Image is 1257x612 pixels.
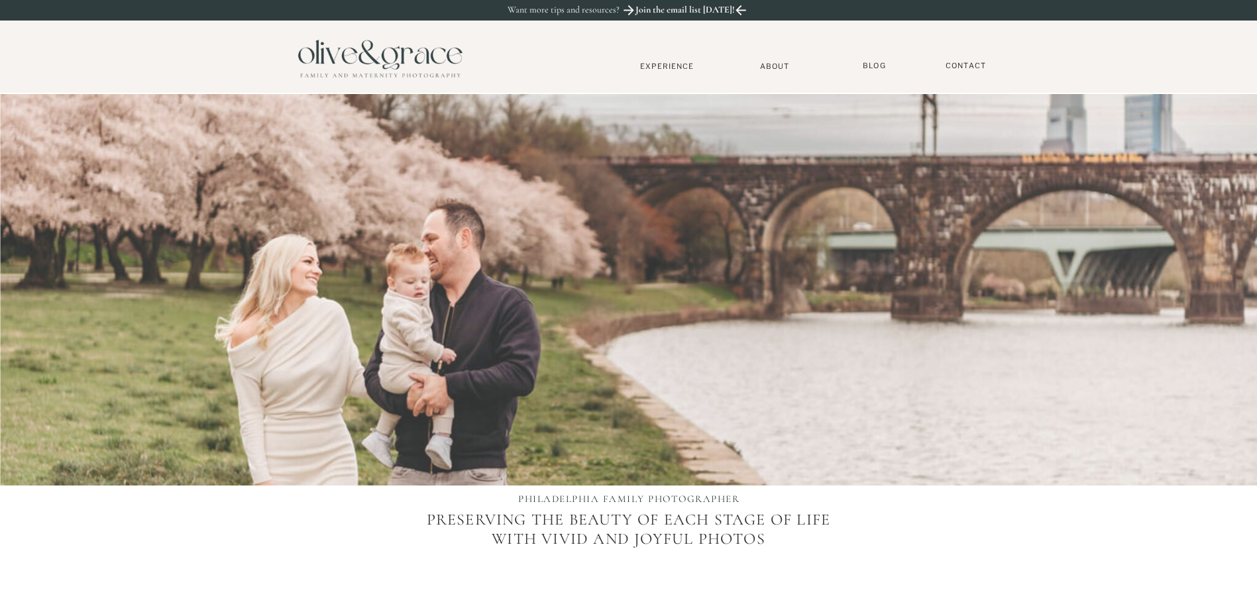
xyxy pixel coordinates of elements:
p: Preserving the beauty of each stage of life with vivid and joyful photos [416,511,842,593]
h1: PHILADELPHIA FAMILY PHOTOGRAPHER [488,493,771,507]
a: Contact [940,61,993,71]
a: About [755,62,795,70]
a: Join the email list [DATE]! [634,5,736,19]
p: Want more tips and resources? [508,5,648,16]
a: BLOG [858,61,891,71]
a: Experience [624,62,711,71]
